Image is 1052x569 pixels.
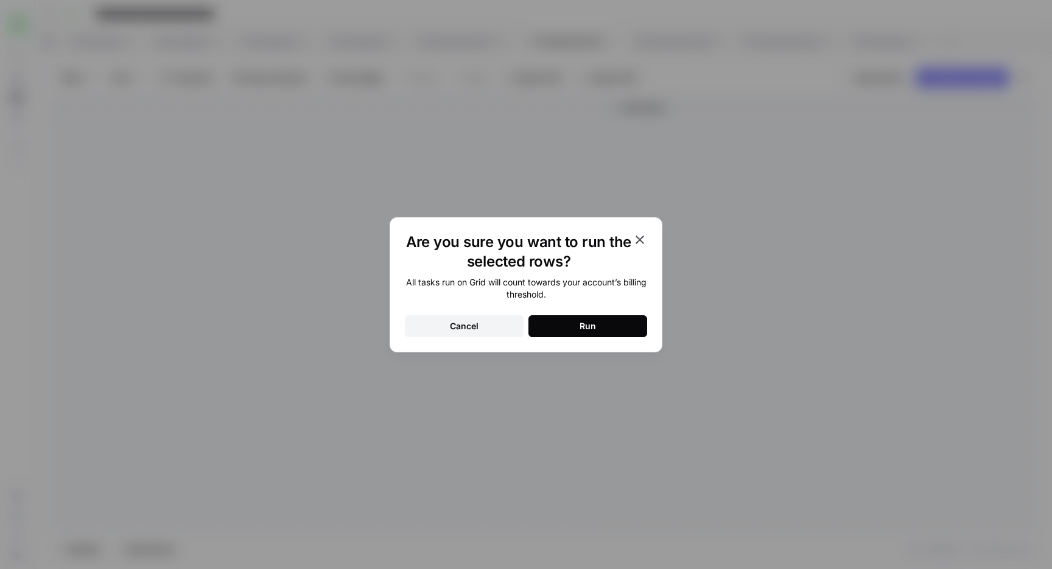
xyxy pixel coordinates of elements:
div: Run [580,320,596,332]
div: All tasks run on Grid will count towards your account’s billing threshold. [405,276,647,301]
div: Cancel [450,320,479,332]
h1: Are you sure you want to run the selected rows? [405,232,633,271]
button: Cancel [405,315,524,337]
button: Run [528,315,647,337]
